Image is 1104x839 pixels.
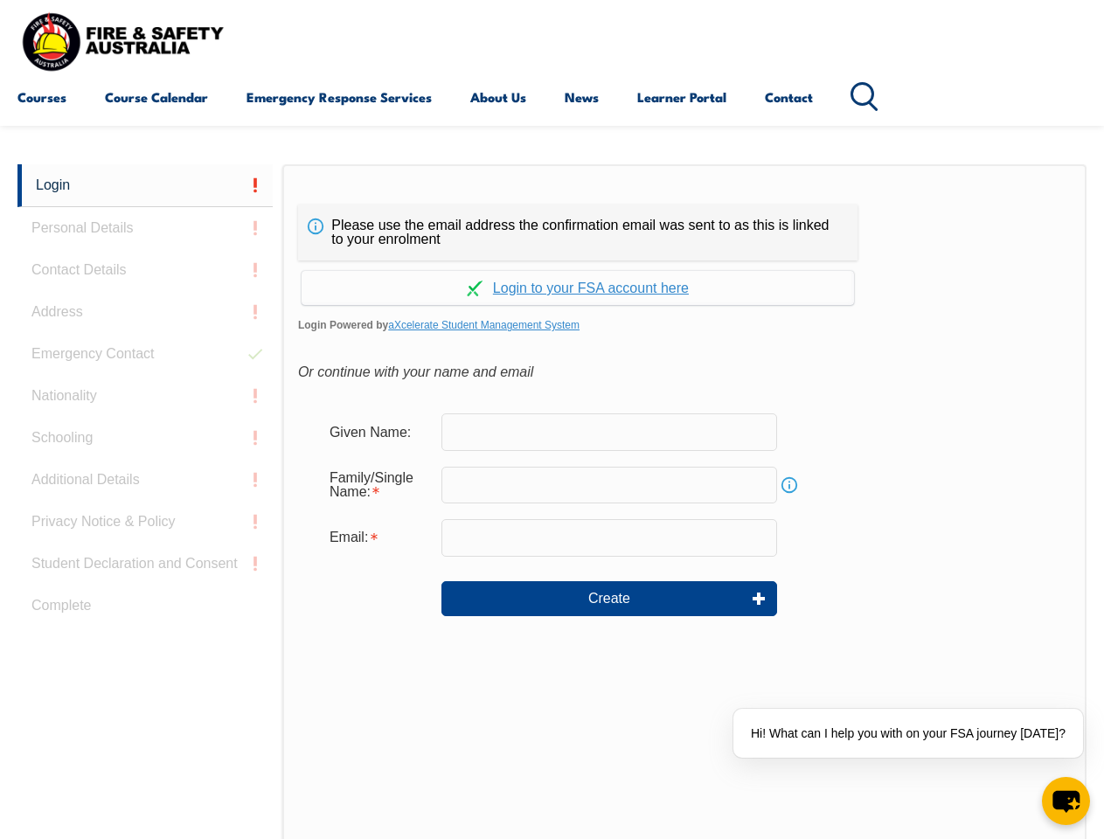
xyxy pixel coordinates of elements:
[441,581,777,616] button: Create
[316,521,441,554] div: Email is required.
[765,76,813,118] a: Contact
[777,473,802,497] a: Info
[637,76,726,118] a: Learner Portal
[1042,777,1090,825] button: chat-button
[105,76,208,118] a: Course Calendar
[298,312,1071,338] span: Login Powered by
[470,76,526,118] a: About Us
[388,319,580,331] a: aXcelerate Student Management System
[316,415,441,448] div: Given Name:
[565,76,599,118] a: News
[467,281,483,296] img: Log in withaxcelerate
[246,76,432,118] a: Emergency Response Services
[17,164,273,207] a: Login
[17,76,66,118] a: Courses
[316,461,441,509] div: Family/Single Name is required.
[733,709,1083,758] div: Hi! What can I help you with on your FSA journey [DATE]?
[298,205,858,260] div: Please use the email address the confirmation email was sent to as this is linked to your enrolment
[298,359,1071,385] div: Or continue with your name and email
